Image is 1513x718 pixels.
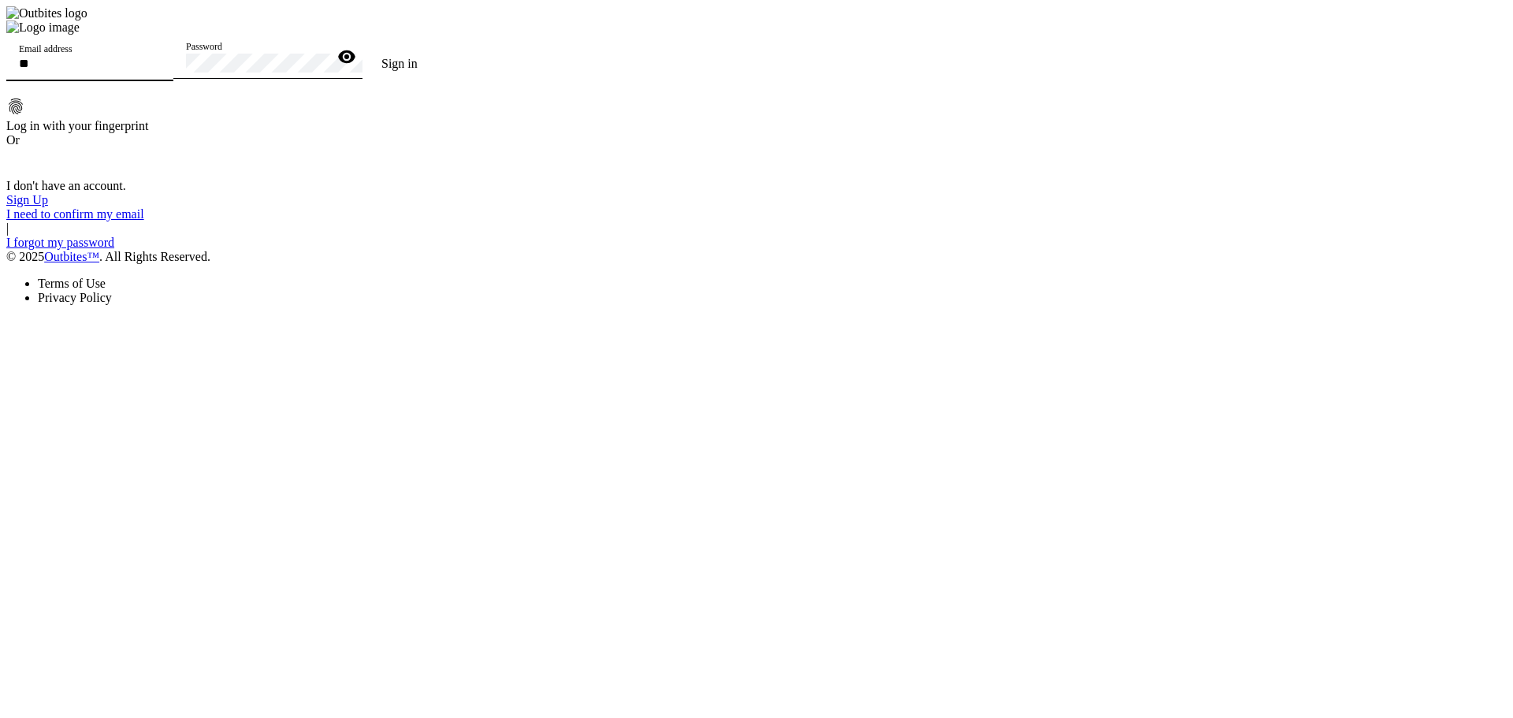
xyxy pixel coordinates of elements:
span: © 2025 . All Rights Reserved. [6,250,210,263]
div: Log in with your fingerprint [6,119,437,133]
div: I don't have an account. [6,179,437,193]
mat-label: Password [186,42,222,52]
a: I need to confirm my email [6,207,144,221]
a: Outbites™ [44,250,99,263]
a: Terms of Use [38,277,106,290]
img: Outbites logo [6,6,87,20]
span: Sign in [381,57,418,70]
img: Logo image [6,20,80,35]
mat-label: Email address [19,44,72,54]
a: Sign Up [6,193,48,206]
button: Sign in [362,48,437,80]
a: I forgot my password [6,236,114,249]
div: Or [6,133,437,147]
div: | [6,221,437,236]
a: Privacy Policy [38,291,112,304]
